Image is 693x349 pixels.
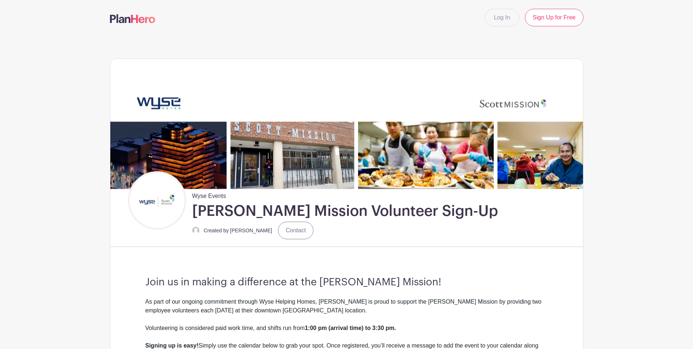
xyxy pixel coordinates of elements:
[192,202,498,220] h1: [PERSON_NAME] Mission Volunteer Sign-Up
[192,227,199,234] img: default-ce2991bfa6775e67f084385cd625a349d9dcbb7a52a09fb2fda1e96e2d18dcdb.png
[145,297,548,324] div: As part of our ongoing commitment through Wyse Helping Homes, [PERSON_NAME] is proud to support t...
[110,59,583,189] img: Untitled%20(2790%20x%20600%20px)%20(6).png
[485,9,519,26] a: Log In
[192,189,226,200] span: Wyse Events
[145,276,548,289] h3: Join us in making a difference at the [PERSON_NAME] Mission!
[525,9,583,26] a: Sign Up for Free
[278,222,313,239] a: Contact
[130,173,184,228] img: Untitled%20design%20(21).png
[204,228,273,233] small: Created by [PERSON_NAME]
[145,325,396,349] strong: 1:00 pm (arrival time) to 3:30 pm. Signing up is easy!
[110,14,155,23] img: logo-507f7623f17ff9eddc593b1ce0a138ce2505c220e1c5a4e2b4648c50719b7d32.svg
